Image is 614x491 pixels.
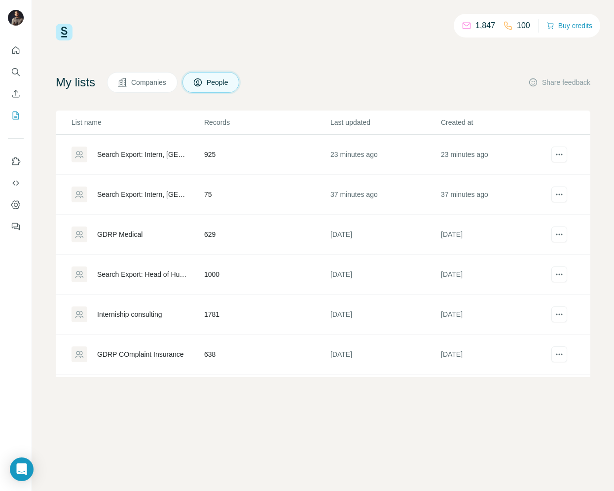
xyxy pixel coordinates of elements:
[440,295,551,335] td: [DATE]
[97,349,184,359] div: GDRP COmplaint Insurance
[8,10,24,26] img: Avatar
[475,20,495,32] p: 1,847
[330,117,440,127] p: Last updated
[56,24,72,40] img: Surfe Logo
[330,215,440,255] td: [DATE]
[204,295,330,335] td: 1781
[517,20,530,32] p: 100
[528,77,590,87] button: Share feedback
[8,107,24,124] button: My lists
[8,218,24,235] button: Feedback
[330,295,440,335] td: [DATE]
[440,255,551,295] td: [DATE]
[551,147,567,162] button: actions
[56,75,95,90] h4: My lists
[8,63,24,81] button: Search
[97,229,143,239] div: GDRP Medical
[441,117,550,127] p: Created at
[330,175,440,215] td: 37 minutes ago
[440,335,551,375] td: [DATE]
[131,77,167,87] span: Companies
[204,215,330,255] td: 629
[8,41,24,59] button: Quick start
[204,175,330,215] td: 75
[207,77,229,87] span: People
[440,215,551,255] td: [DATE]
[330,375,440,415] td: [DATE]
[204,335,330,375] td: 638
[330,135,440,175] td: 23 minutes ago
[551,187,567,202] button: actions
[551,266,567,282] button: actions
[97,269,187,279] div: Search Export: Head of Human Resources, Chief People Officer, Human Resources Manager, Operations...
[551,346,567,362] button: actions
[204,255,330,295] td: 1000
[97,189,187,199] div: Search Export: Intern, [GEOGRAPHIC_DATA], Posted on LinkedIn - [DATE] 14:17
[8,85,24,103] button: Enrich CSV
[72,117,203,127] p: List name
[440,135,551,175] td: 23 minutes ago
[204,117,329,127] p: Records
[551,306,567,322] button: actions
[330,255,440,295] td: [DATE]
[8,196,24,214] button: Dashboard
[204,375,330,415] td: 1543
[8,174,24,192] button: Use Surfe API
[204,135,330,175] td: 925
[330,335,440,375] td: [DATE]
[97,150,187,159] div: Search Export: Intern, [GEOGRAPHIC_DATA], Posted on LinkedIn - [DATE] 14:31
[551,227,567,242] button: actions
[546,19,592,33] button: Buy credits
[440,175,551,215] td: 37 minutes ago
[97,309,162,319] div: Interniship consulting
[8,152,24,170] button: Use Surfe on LinkedIn
[440,375,551,415] td: [DATE]
[10,457,34,481] div: Open Intercom Messenger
